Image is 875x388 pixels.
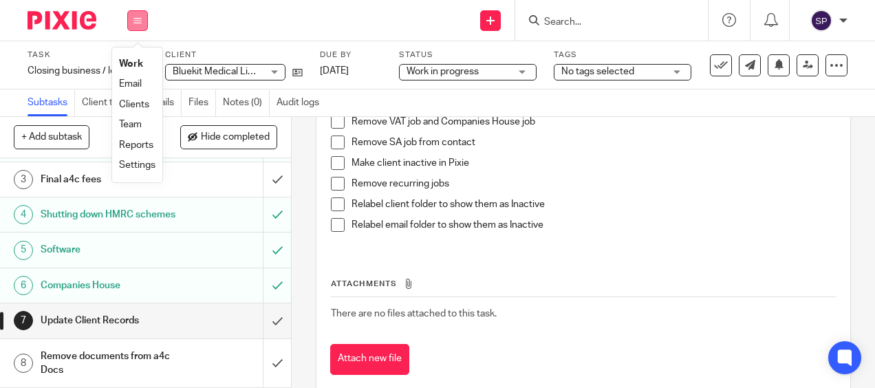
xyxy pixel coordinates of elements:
[331,309,497,319] span: There are no files attached to this task.
[28,89,75,116] a: Subtasks
[201,132,270,143] span: Hide completed
[14,205,33,224] div: 4
[320,66,349,76] span: [DATE]
[331,280,397,288] span: Attachments
[119,100,149,109] a: Clients
[41,204,180,225] h1: Shutting down HMRC schemes
[554,50,691,61] label: Tags
[399,50,537,61] label: Status
[352,197,835,211] p: Relabel client folder to show them as Inactive
[352,136,835,149] p: Remove SA job from contact
[14,354,33,373] div: 8
[119,140,153,150] a: Reports
[561,67,634,76] span: No tags selected
[543,17,667,29] input: Search
[352,115,835,129] p: Remove VAT job and Companies House job
[352,156,835,170] p: Make client inactive in Pixie
[28,64,148,78] div: Closing business / leaving a4c
[41,169,180,190] h1: Final a4c fees
[14,276,33,295] div: 6
[173,67,272,76] span: Bluekit Medical Limited
[82,89,140,116] a: Client tasks
[119,120,142,129] a: Team
[14,311,33,330] div: 7
[14,170,33,189] div: 3
[41,310,180,331] h1: Update Client Records
[147,89,182,116] a: Emails
[320,50,382,61] label: Due by
[180,125,277,149] button: Hide completed
[41,346,180,381] h1: Remove documents from a4c Docs
[14,125,89,149] button: + Add subtask
[165,50,303,61] label: Client
[352,218,835,232] p: Relabel email folder to show them as Inactive
[330,344,409,375] button: Attach new file
[188,89,216,116] a: Files
[810,10,832,32] img: svg%3E
[41,275,180,296] h1: Companies House
[407,67,479,76] span: Work in progress
[119,59,143,69] a: Work
[119,160,155,170] a: Settings
[41,239,180,260] h1: Software
[119,79,142,89] a: Email
[28,50,148,61] label: Task
[28,11,96,30] img: Pixie
[223,89,270,116] a: Notes (0)
[14,241,33,260] div: 5
[352,177,835,191] p: Remove recurring jobs
[277,89,326,116] a: Audit logs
